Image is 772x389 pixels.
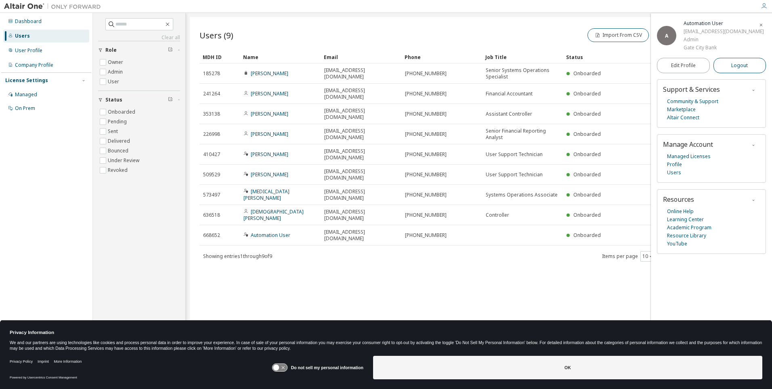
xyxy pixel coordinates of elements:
[203,212,220,218] span: 636518
[573,90,601,97] span: Onboarded
[108,77,121,87] label: User
[105,47,117,53] span: Role
[251,70,288,77] a: [PERSON_NAME]
[405,151,447,158] span: [PHONE_NUMBER]
[203,171,220,178] span: 509529
[671,62,696,69] span: Edit Profile
[108,57,125,67] label: Owner
[98,91,180,109] button: Status
[667,114,699,122] a: Altair Connect
[405,192,447,198] span: [PHONE_NUMBER]
[168,47,173,53] span: Clear filter
[15,91,37,98] div: Managed
[657,58,710,73] a: Edit Profile
[105,97,122,103] span: Status
[324,67,398,80] span: [EMAIL_ADDRESS][DOMAIN_NAME]
[573,151,601,158] span: Onboarded
[486,212,509,218] span: Controller
[15,18,42,25] div: Dashboard
[663,195,694,204] span: Resources
[667,161,682,169] a: Profile
[486,171,543,178] span: User Support Technician
[667,152,711,161] a: Managed Licenses
[405,212,447,218] span: [PHONE_NUMBER]
[667,216,704,224] a: Learning Center
[667,207,694,216] a: Online Help
[573,110,601,117] span: Onboarded
[203,91,220,97] span: 241264
[199,30,233,41] span: Users (9)
[485,51,560,63] div: Job Title
[251,131,288,137] a: [PERSON_NAME]
[203,232,220,239] span: 668652
[486,91,533,97] span: Financial Accountant
[98,41,180,59] button: Role
[663,85,720,94] span: Support & Services
[324,168,398,181] span: [EMAIL_ADDRESS][DOMAIN_NAME]
[587,28,649,42] button: Import From CSV
[405,131,447,137] span: [PHONE_NUMBER]
[667,97,718,106] a: Community & Support
[108,165,129,175] label: Revoked
[324,229,398,242] span: [EMAIL_ADDRESS][DOMAIN_NAME]
[108,156,141,165] label: Under Review
[324,188,398,201] span: [EMAIL_ADDRESS][DOMAIN_NAME]
[573,211,601,218] span: Onboarded
[243,51,317,63] div: Name
[251,171,288,178] a: [PERSON_NAME]
[405,111,447,117] span: [PHONE_NUMBER]
[663,140,713,149] span: Manage Account
[486,192,558,198] span: Systems Operations Associate
[486,151,543,158] span: User Support Technician
[405,232,447,239] span: [PHONE_NUMBER]
[15,105,35,112] div: On Prem
[203,192,220,198] span: 573497
[203,111,220,117] span: 353138
[251,151,288,158] a: [PERSON_NAME]
[573,232,601,239] span: Onboarded
[324,108,398,121] span: [EMAIL_ADDRESS][DOMAIN_NAME]
[168,97,173,103] span: Clear filter
[251,232,290,239] a: Automation User
[324,148,398,161] span: [EMAIL_ADDRESS][DOMAIN_NAME]
[405,171,447,178] span: [PHONE_NUMBER]
[324,51,398,63] div: Email
[203,70,220,77] span: 185278
[684,36,764,44] div: Admin
[573,191,601,198] span: Onboarded
[108,146,130,156] label: Bounced
[642,253,653,260] button: 10
[667,240,687,248] a: YouTube
[731,61,748,70] span: Logout
[486,111,532,117] span: Assistant Controller
[486,67,559,80] span: Senior Systems Operations Specialist
[405,51,479,63] div: Phone
[667,106,696,114] a: Marketplace
[667,169,681,177] a: Users
[108,136,132,146] label: Delivered
[324,128,398,141] span: [EMAIL_ADDRESS][DOMAIN_NAME]
[15,47,42,54] div: User Profile
[203,151,220,158] span: 410427
[602,251,655,262] span: Items per page
[405,70,447,77] span: [PHONE_NUMBER]
[108,117,128,127] label: Pending
[108,67,124,77] label: Admin
[243,208,304,222] a: [DEMOGRAPHIC_DATA][PERSON_NAME]
[667,232,706,240] a: Resource Library
[203,51,237,63] div: MDH ID
[108,107,137,117] label: Onboarded
[566,51,716,63] div: Status
[4,2,105,11] img: Altair One
[573,171,601,178] span: Onboarded
[203,253,272,260] span: Showing entries 1 through 9 of 9
[684,27,764,36] div: [EMAIL_ADDRESS][DOMAIN_NAME]
[251,90,288,97] a: [PERSON_NAME]
[324,87,398,100] span: [EMAIL_ADDRESS][DOMAIN_NAME]
[573,70,601,77] span: Onboarded
[324,209,398,222] span: [EMAIL_ADDRESS][DOMAIN_NAME]
[665,32,668,39] span: A
[486,128,559,141] span: Senior Financial Reporting Analyst
[98,34,180,41] a: Clear all
[243,188,289,201] a: [MEDICAL_DATA][PERSON_NAME]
